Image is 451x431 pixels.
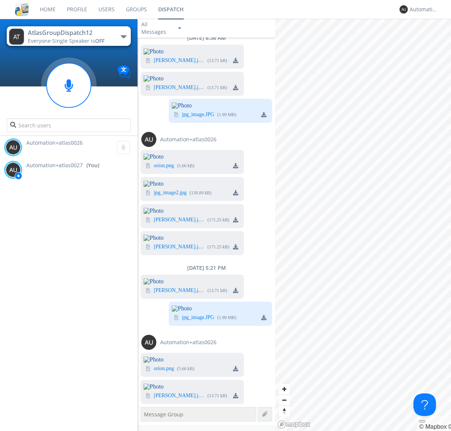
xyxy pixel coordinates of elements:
span: Automation+atlas0027 [26,162,83,169]
img: download media button [233,190,238,195]
span: Automation+atlas0026 [160,339,216,346]
img: Photo [144,48,244,54]
button: Zoom in [279,384,290,395]
img: image icon [145,163,151,168]
iframe: Toggle Customer Support [413,393,436,416]
img: 373638.png [141,132,156,147]
img: download media button [233,288,238,293]
img: image icon [145,244,151,250]
div: AtlasGroupDispatch12 [28,29,112,37]
div: ( 130.09 kB ) [190,190,212,196]
div: ( 5.66 kB ) [177,366,194,372]
img: download media button [233,58,238,63]
img: 373638.png [9,29,24,45]
a: [PERSON_NAME].jpeg [154,393,204,399]
span: Single Speaker is [52,37,104,44]
img: Photo [144,235,244,241]
img: Photo [144,154,244,160]
div: ( 171.25 kB ) [207,244,229,250]
div: [DATE] 5:21 PM [138,264,275,272]
div: All Messages [141,21,171,36]
img: download media button [233,217,238,222]
img: image icon [145,393,151,398]
div: ( 13.71 kB ) [207,393,227,399]
button: Reset bearing to north [279,405,290,416]
img: Photo [144,278,244,284]
img: image icon [145,288,151,293]
img: Photo [144,357,244,363]
button: Zoom out [279,395,290,405]
div: (You) [86,162,99,169]
div: ( 5.66 kB ) [177,163,194,169]
span: Automation+atlas0026 [26,139,83,146]
button: Toggle attribution [419,420,425,422]
div: ( 171.25 kB ) [207,217,229,223]
a: Mapbox logo [277,420,310,429]
span: Zoom out [279,395,290,405]
a: [PERSON_NAME].jpeg [154,85,204,91]
a: [PERSON_NAME].jpeg [154,288,204,294]
a: [PERSON_NAME].jpeg [154,58,204,64]
img: download media button [233,393,238,398]
img: Photo [144,208,244,214]
a: [PERSON_NAME].jpeg [154,217,204,223]
img: image icon [174,315,179,320]
a: [PERSON_NAME].jpeg [154,244,204,250]
img: Photo [144,181,244,187]
img: image icon [145,366,151,371]
img: image icon [145,85,151,90]
img: download media button [261,315,266,320]
img: download media button [233,85,238,90]
img: Photo [144,76,244,82]
img: image icon [174,112,179,117]
img: 373638.png [141,335,156,350]
img: 373638.png [400,5,408,14]
div: ( 1.99 MB ) [217,315,236,321]
img: download media button [261,112,266,117]
a: Mapbox [419,423,446,430]
a: jpg_image2.jpg [154,190,187,196]
img: Translation enabled [118,65,131,79]
img: image icon [145,190,151,195]
img: image icon [145,58,151,63]
img: 373638.png [6,140,21,155]
img: download media button [233,366,238,371]
img: Photo [144,384,244,390]
div: ( 1.99 MB ) [217,112,236,118]
div: Automation+atlas0027 [410,6,438,13]
span: OFF [95,37,104,44]
div: ( 13.71 kB ) [207,57,227,64]
img: download media button [233,163,238,168]
a: jpg_image.JPG [182,315,214,321]
img: Photo [172,103,272,109]
div: Everyone · [28,37,112,45]
input: Search users [7,118,130,132]
img: Photo [172,305,272,312]
span: Automation+atlas0026 [160,136,216,143]
div: ( 13.71 kB ) [207,85,227,91]
div: ( 13.71 kB ) [207,287,227,294]
div: [DATE] 6:36 AM [138,34,275,42]
img: download media button [233,244,238,250]
a: orion.png [154,366,174,372]
img: cddb5a64eb264b2086981ab96f4c1ba7 [15,3,29,16]
img: caret-down-sm.svg [178,27,181,29]
a: orion.png [154,163,174,169]
img: image icon [145,217,151,222]
a: jpg_image.JPG [182,112,214,118]
img: 373638.png [6,162,21,177]
button: AtlasGroupDispatch12Everyone·Single Speaker isOFF [7,26,130,46]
